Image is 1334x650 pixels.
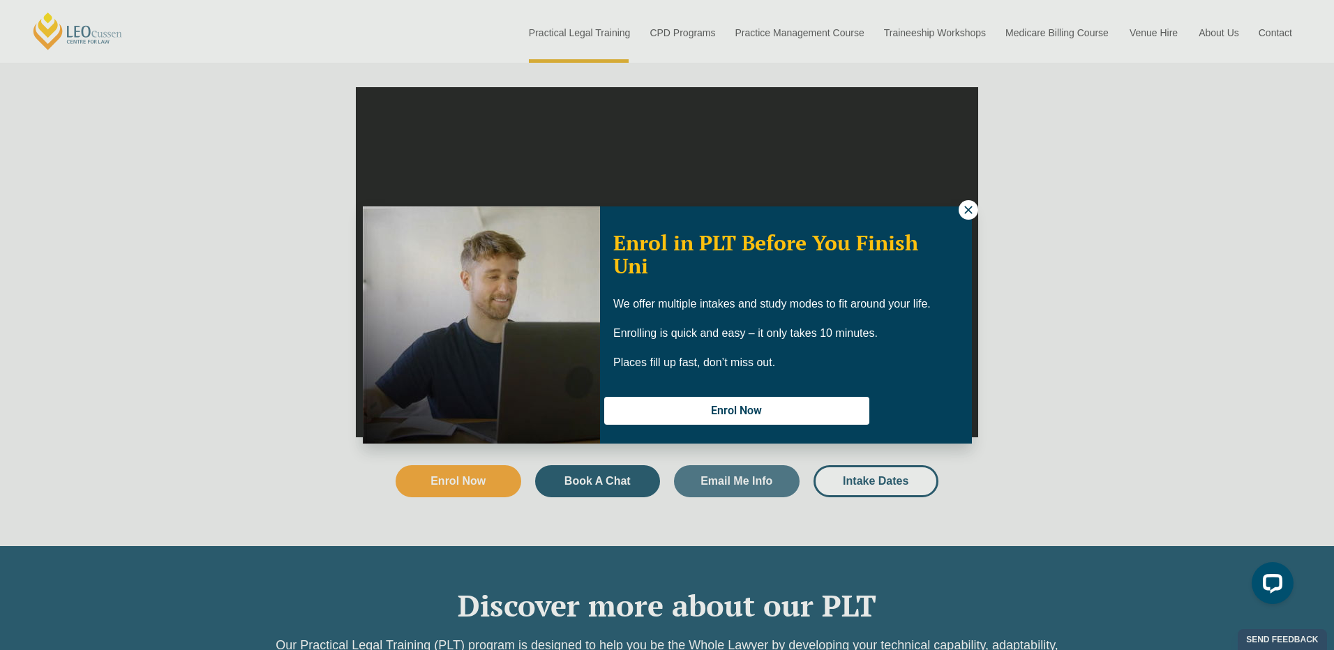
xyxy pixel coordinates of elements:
span: Places fill up fast, don’t miss out. [613,356,775,368]
span: Enrol in PLT Before You Finish Uni [613,229,918,280]
span: We offer multiple intakes and study modes to fit around your life. [613,298,931,310]
button: Enrol Now [604,397,869,425]
button: Close [959,200,978,220]
iframe: LiveChat chat widget [1241,557,1299,615]
span: Enrolling is quick and easy – it only takes 10 minutes. [613,327,878,339]
img: Woman in yellow blouse holding folders looking to the right and smiling [363,206,600,444]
